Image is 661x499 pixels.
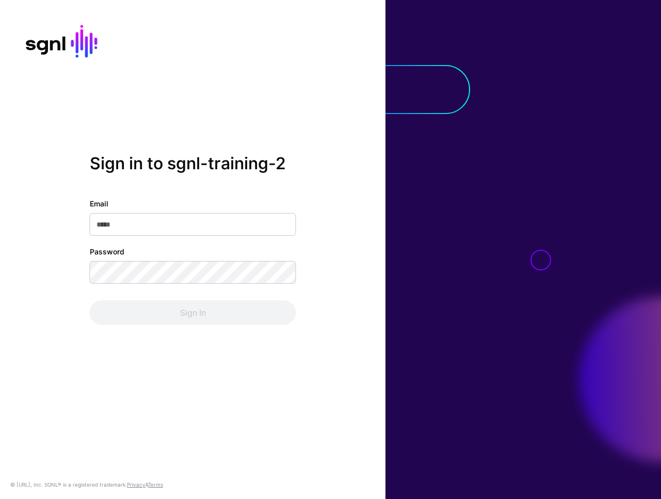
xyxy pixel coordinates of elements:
[148,481,163,488] a: Terms
[90,198,108,209] label: Email
[10,480,163,489] div: © [URL], Inc. SGNL® is a registered trademark. &
[127,481,146,488] a: Privacy
[90,153,296,173] h2: Sign in to sgnl-training-2
[90,246,124,257] label: Password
